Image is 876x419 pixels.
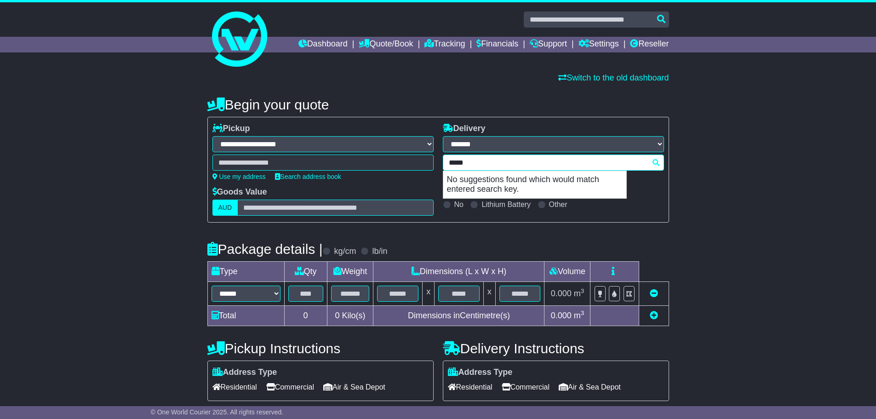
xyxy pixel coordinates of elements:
sup: 3 [581,287,584,294]
a: Remove this item [650,289,658,298]
span: m [574,289,584,298]
h4: Package details | [207,241,323,257]
td: x [483,282,495,306]
label: kg/cm [334,247,356,257]
td: Weight [327,262,373,282]
a: Add new item [650,311,658,320]
td: Volume [544,262,590,282]
span: m [574,311,584,320]
span: Residential [448,380,492,394]
td: 0 [284,306,327,326]
span: © One World Courier 2025. All rights reserved. [151,408,284,416]
label: Address Type [212,367,277,378]
a: Reseller [630,37,669,52]
span: Air & Sea Depot [559,380,621,394]
a: Support [530,37,567,52]
td: x [423,282,435,306]
a: Settings [578,37,619,52]
a: Tracking [424,37,465,52]
td: Type [207,262,284,282]
h4: Begin your quote [207,97,669,112]
a: Use my address [212,173,266,180]
td: Qty [284,262,327,282]
td: Total [207,306,284,326]
label: Pickup [212,124,250,134]
label: AUD [212,200,238,216]
label: lb/in [372,247,387,257]
h4: Pickup Instructions [207,341,434,356]
span: 0 [335,311,339,320]
span: Residential [212,380,257,394]
label: Delivery [443,124,486,134]
label: Goods Value [212,187,267,197]
td: Dimensions in Centimetre(s) [373,306,544,326]
p: No suggestions found which would match entered search key. [443,171,626,198]
label: Lithium Battery [481,200,531,209]
h4: Delivery Instructions [443,341,669,356]
label: No [454,200,464,209]
a: Switch to the old dashboard [558,73,669,82]
a: Dashboard [298,37,348,52]
span: 0.000 [551,289,572,298]
a: Search address book [275,173,341,180]
sup: 3 [581,310,584,316]
label: Other [549,200,567,209]
span: Commercial [502,380,550,394]
a: Financials [476,37,518,52]
label: Address Type [448,367,513,378]
span: 0.000 [551,311,572,320]
td: Kilo(s) [327,306,373,326]
span: Air & Sea Depot [323,380,385,394]
span: Commercial [266,380,314,394]
typeahead: Please provide city [443,155,664,171]
a: Quote/Book [359,37,413,52]
td: Dimensions (L x W x H) [373,262,544,282]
